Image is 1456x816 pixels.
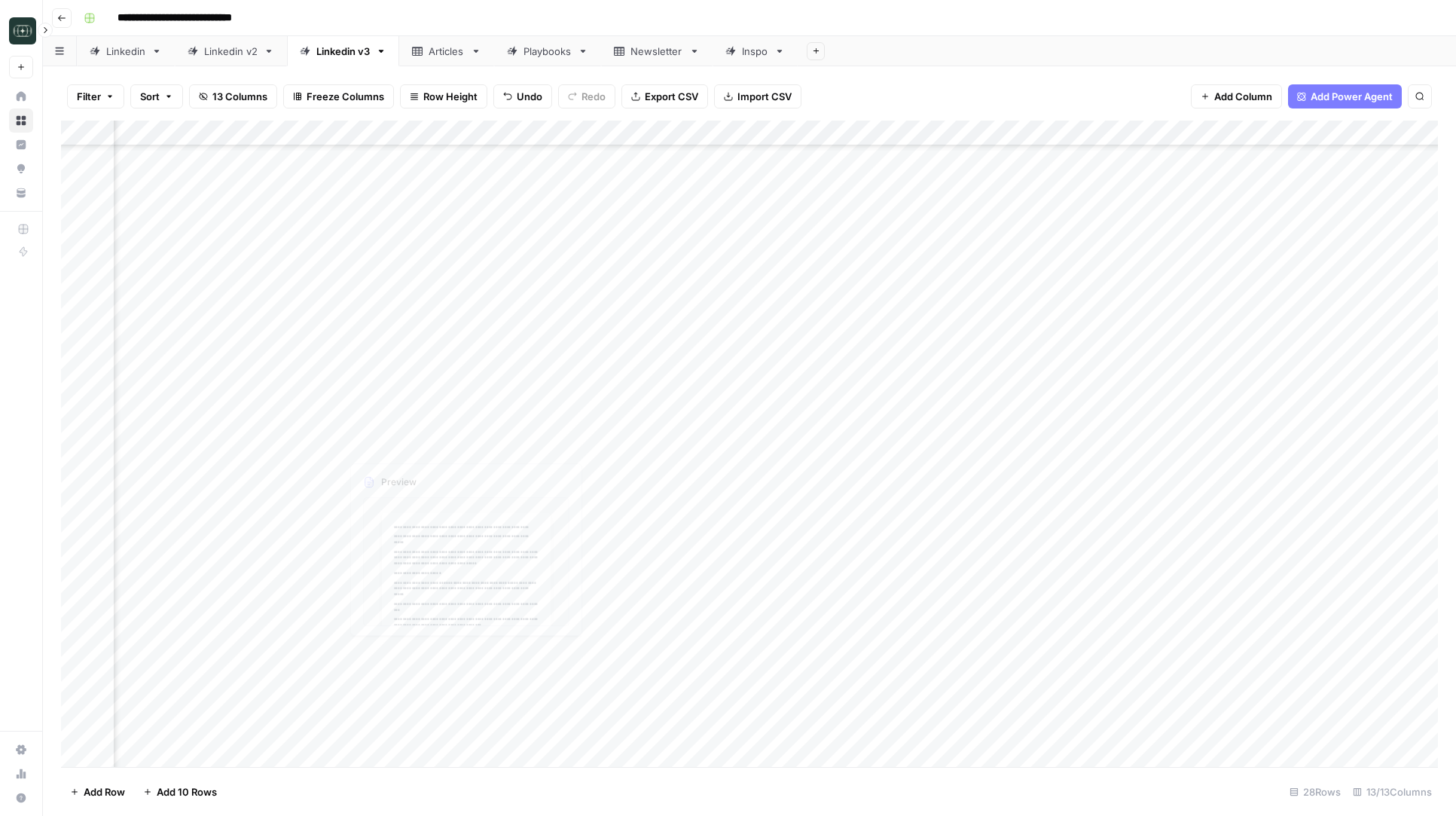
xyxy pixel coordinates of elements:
[9,108,33,133] a: Browse
[1311,89,1393,104] span: Add Power Agent
[737,89,792,104] span: Import CSV
[61,780,134,804] button: Add Row
[77,36,175,66] a: Linkedin
[9,738,33,762] a: Settings
[287,36,399,66] a: Linkedin v3
[1347,780,1438,804] div: 13/13 Columns
[134,780,226,804] button: Add 10 Rows
[1288,84,1402,108] button: Add Power Agent
[713,36,798,66] a: Inspo
[9,12,33,50] button: Workspace: Catalyst
[9,157,33,181] a: Opportunities
[523,44,572,59] div: Playbooks
[1284,780,1347,804] div: 28 Rows
[1214,89,1272,104] span: Add Column
[140,89,160,104] span: Sort
[493,84,552,108] button: Undo
[67,84,124,108] button: Filter
[316,44,370,59] div: Linkedin v3
[9,84,33,108] a: Home
[175,36,287,66] a: Linkedin v2
[157,784,217,799] span: Add 10 Rows
[9,133,33,157] a: Insights
[581,89,606,104] span: Redo
[77,89,101,104] span: Filter
[601,36,713,66] a: Newsletter
[494,36,601,66] a: Playbooks
[621,84,708,108] button: Export CSV
[307,89,384,104] span: Freeze Columns
[283,84,394,108] button: Freeze Columns
[204,44,258,59] div: Linkedin v2
[84,784,125,799] span: Add Row
[517,89,542,104] span: Undo
[106,44,145,59] div: Linkedin
[429,44,465,59] div: Articles
[558,84,615,108] button: Redo
[714,84,801,108] button: Import CSV
[9,181,33,205] a: Your Data
[742,44,768,59] div: Inspo
[130,84,183,108] button: Sort
[9,762,33,786] a: Usage
[9,17,36,44] img: Catalyst Logo
[1191,84,1282,108] button: Add Column
[189,84,277,108] button: 13 Columns
[400,84,487,108] button: Row Height
[630,44,683,59] div: Newsletter
[423,89,478,104] span: Row Height
[212,89,267,104] span: 13 Columns
[9,786,33,810] button: Help + Support
[399,36,494,66] a: Articles
[645,89,698,104] span: Export CSV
